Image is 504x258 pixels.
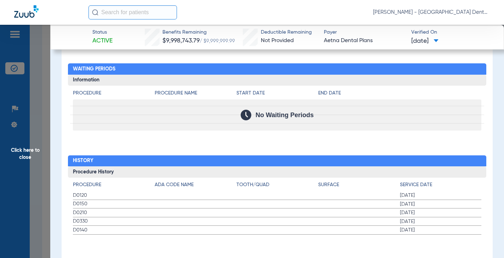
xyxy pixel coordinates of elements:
h4: Start Date [236,90,318,97]
span: / $9,999,999.99 [200,39,235,44]
span: Not Provided [261,38,294,44]
span: Payer [324,29,405,36]
app-breakdown-title: Procedure Name [155,90,236,99]
span: Aetna Dental Plans [324,36,405,45]
img: Search Icon [92,9,98,16]
h4: Service Date [400,181,482,189]
h4: End Date [318,90,482,97]
app-breakdown-title: Service Date [400,181,482,191]
span: [DATE] [400,192,482,199]
span: $9,998,743.79 [162,38,200,44]
img: Calendar [241,110,251,120]
h4: Surface [318,181,400,189]
span: Status [92,29,113,36]
iframe: Chat Widget [469,224,504,258]
h2: History [68,155,487,167]
h3: Procedure History [68,166,487,178]
span: [DATE] [400,227,482,234]
span: D0140 [73,227,155,234]
app-breakdown-title: Procedure [73,90,155,99]
app-breakdown-title: ADA Code Name [155,181,236,191]
input: Search for patients [88,5,177,19]
span: [DATE] [400,218,482,225]
span: Deductible Remaining [261,29,312,36]
app-breakdown-title: Procedure [73,181,155,191]
span: [DATE] [400,209,482,216]
h4: Procedure [73,181,155,189]
h3: Information [68,75,487,86]
h4: Procedure [73,90,155,97]
span: D0150 [73,200,155,208]
span: D0330 [73,218,155,225]
span: Verified On [411,29,492,36]
h4: Tooth/Quad [236,181,318,189]
app-breakdown-title: Surface [318,181,400,191]
span: [PERSON_NAME] - [GEOGRAPHIC_DATA] Dental [373,9,490,16]
app-breakdown-title: Start Date [236,90,318,99]
span: D0120 [73,192,155,199]
h4: ADA Code Name [155,181,236,189]
img: Zuub Logo [14,5,39,18]
span: No Waiting Periods [256,111,314,119]
h2: Waiting Periods [68,63,487,75]
h4: Procedure Name [155,90,236,97]
span: D0210 [73,209,155,217]
span: [DATE] [400,201,482,208]
span: [DATE] [411,37,439,46]
span: Benefits Remaining [162,29,235,36]
app-breakdown-title: End Date [318,90,482,99]
span: Active [92,36,113,45]
app-breakdown-title: Tooth/Quad [236,181,318,191]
